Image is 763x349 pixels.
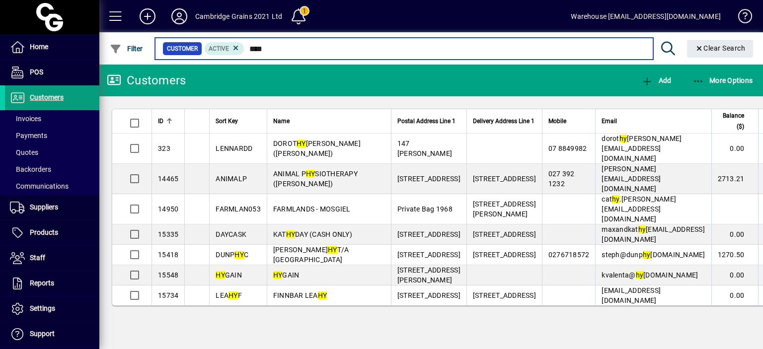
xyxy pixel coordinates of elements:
[397,175,460,183] span: [STREET_ADDRESS]
[273,140,361,157] span: DOROT [PERSON_NAME] ([PERSON_NAME])
[602,116,705,127] div: Email
[229,291,238,299] em: HY
[158,116,163,127] span: ID
[5,127,99,144] a: Payments
[397,291,460,299] span: [STREET_ADDRESS]
[602,271,698,279] span: kvalenta@ [DOMAIN_NAME]
[163,7,195,25] button: Profile
[30,279,54,287] span: Reports
[216,205,261,213] span: FARMLAN053
[5,161,99,178] a: Backorders
[107,40,146,58] button: Filter
[10,165,51,173] span: Backorders
[158,291,178,299] span: 15734
[641,76,671,84] span: Add
[711,164,759,194] td: 2713.21
[397,140,452,157] span: 147 [PERSON_NAME]
[5,271,99,296] a: Reports
[209,45,229,52] span: Active
[158,271,178,279] span: 15548
[216,175,247,183] span: ANIMALP
[5,195,99,220] a: Suppliers
[5,246,99,271] a: Staff
[5,322,99,347] a: Support
[216,271,242,279] span: GAIN
[5,296,99,321] a: Settings
[643,251,651,259] em: hy
[216,144,252,152] span: LENNARDD
[711,245,759,265] td: 1270.50
[473,175,536,183] span: [STREET_ADDRESS]
[692,76,753,84] span: More Options
[158,116,178,127] div: ID
[5,178,99,195] a: Communications
[306,170,315,178] em: HY
[328,246,337,254] em: HY
[205,42,244,55] mat-chip: Activation Status: Active
[711,265,759,285] td: 0.00
[318,291,327,299] em: HY
[30,254,45,262] span: Staff
[273,246,349,264] span: [PERSON_NAME] T/A [GEOGRAPHIC_DATA]
[10,115,41,123] span: Invoices
[273,271,300,279] span: GAIN
[167,44,198,54] span: Customer
[473,291,536,299] span: [STREET_ADDRESS]
[110,45,143,53] span: Filter
[30,43,48,51] span: Home
[473,230,536,238] span: [STREET_ADDRESS]
[5,60,99,85] a: POS
[711,224,759,245] td: 0.00
[619,135,627,142] em: hy
[158,175,178,183] span: 14465
[30,93,64,101] span: Customers
[718,110,745,132] span: Balance ($)
[711,285,759,305] td: 0.00
[397,205,453,213] span: Private Bag 1968
[273,170,358,188] span: ANIMAL P SIOTHERAPY ([PERSON_NAME])
[690,71,756,89] button: More Options
[158,205,178,213] span: 14950
[216,251,248,259] span: DUNP C
[711,134,759,164] td: 0.00
[297,140,306,147] em: HY
[30,228,58,236] span: Products
[602,286,661,304] span: [EMAIL_ADDRESS][DOMAIN_NAME]
[132,7,163,25] button: Add
[5,110,99,127] a: Invoices
[397,230,460,238] span: [STREET_ADDRESS]
[397,251,460,259] span: [STREET_ADDRESS]
[216,116,238,127] span: Sort Key
[638,225,646,233] em: hy
[602,225,705,243] span: maxandkat [EMAIL_ADDRESS][DOMAIN_NAME]
[107,72,186,88] div: Customers
[158,144,170,152] span: 323
[602,251,705,259] span: steph@dunp [DOMAIN_NAME]
[473,251,536,259] span: [STREET_ADDRESS]
[548,144,587,152] span: 07 8849982
[158,230,178,238] span: 15335
[216,230,246,238] span: DAYCASK
[731,2,751,34] a: Knowledge Base
[30,68,43,76] span: POS
[10,182,69,190] span: Communications
[636,271,644,279] em: hy
[216,271,225,279] em: HY
[473,200,536,218] span: [STREET_ADDRESS][PERSON_NAME]
[548,116,590,127] div: Mobile
[30,330,55,338] span: Support
[216,291,242,299] span: LEA F
[639,71,674,89] button: Add
[234,251,244,259] em: HY
[273,271,283,279] em: HY
[602,116,617,127] span: Email
[273,291,327,299] span: FINNBAR LEA
[397,116,456,127] span: Postal Address Line 1
[5,220,99,245] a: Products
[5,144,99,161] a: Quotes
[602,135,682,162] span: dorot [PERSON_NAME][EMAIL_ADDRESS][DOMAIN_NAME]
[30,203,58,211] span: Suppliers
[286,230,296,238] em: HY
[571,8,721,24] div: Warehouse [EMAIL_ADDRESS][DOMAIN_NAME]
[195,8,282,24] div: Cambridge Grains 2021 Ltd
